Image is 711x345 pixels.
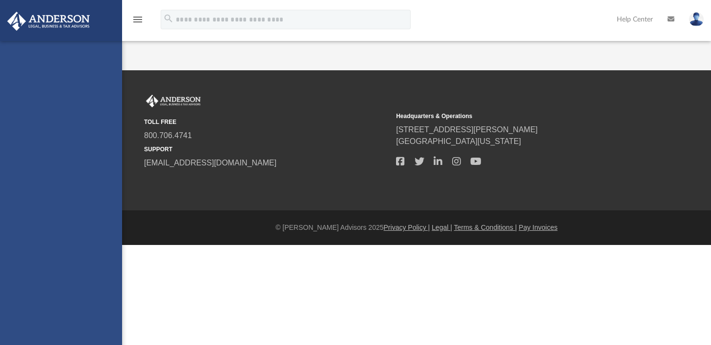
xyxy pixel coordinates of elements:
a: menu [132,19,144,25]
i: menu [132,14,144,25]
small: Headquarters & Operations [396,112,641,121]
img: User Pic [689,12,704,26]
img: Anderson Advisors Platinum Portal [4,12,93,31]
small: TOLL FREE [144,118,389,126]
a: [EMAIL_ADDRESS][DOMAIN_NAME] [144,159,276,167]
a: Privacy Policy | [384,223,430,231]
a: Terms & Conditions | [454,223,517,231]
small: SUPPORT [144,145,389,154]
i: search [163,13,174,24]
a: [GEOGRAPHIC_DATA][US_STATE] [396,137,521,145]
a: 800.706.4741 [144,131,192,140]
a: Legal | [432,223,452,231]
a: Pay Invoices [519,223,557,231]
img: Anderson Advisors Platinum Portal [144,95,203,107]
div: © [PERSON_NAME] Advisors 2025 [122,223,711,233]
a: [STREET_ADDRESS][PERSON_NAME] [396,125,538,134]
